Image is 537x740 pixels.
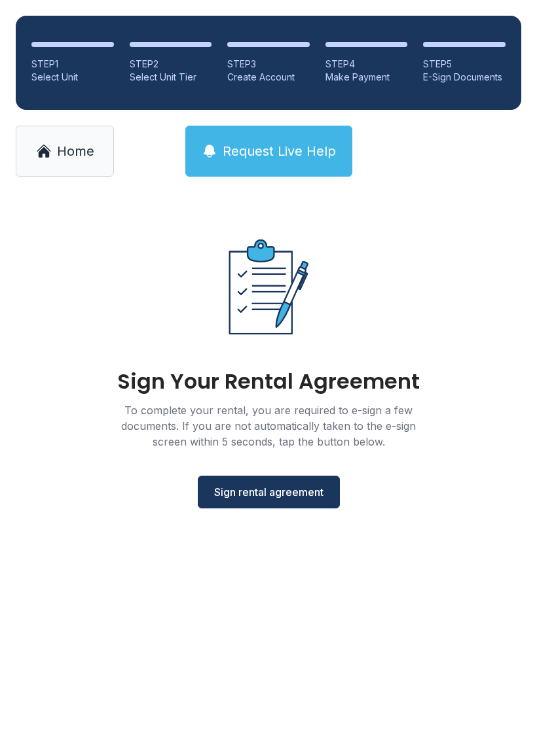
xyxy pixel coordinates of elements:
div: Create Account [227,71,310,84]
div: STEP 5 [423,58,506,71]
div: Select Unit [31,71,114,84]
div: To complete your rental, you are required to e-sign a few documents. If you are not automatically... [105,402,432,449]
span: Sign rental agreement [214,484,324,500]
span: Home [57,142,94,160]
div: STEP 2 [130,58,212,71]
div: STEP 1 [31,58,114,71]
img: Rental agreement document illustration [200,219,337,355]
div: Select Unit Tier [130,71,212,84]
div: STEP 4 [325,58,408,71]
div: Sign Your Rental Agreement [117,371,420,392]
span: Request Live Help [223,142,336,160]
div: Make Payment [325,71,408,84]
div: STEP 3 [227,58,310,71]
div: E-Sign Documents [423,71,506,84]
